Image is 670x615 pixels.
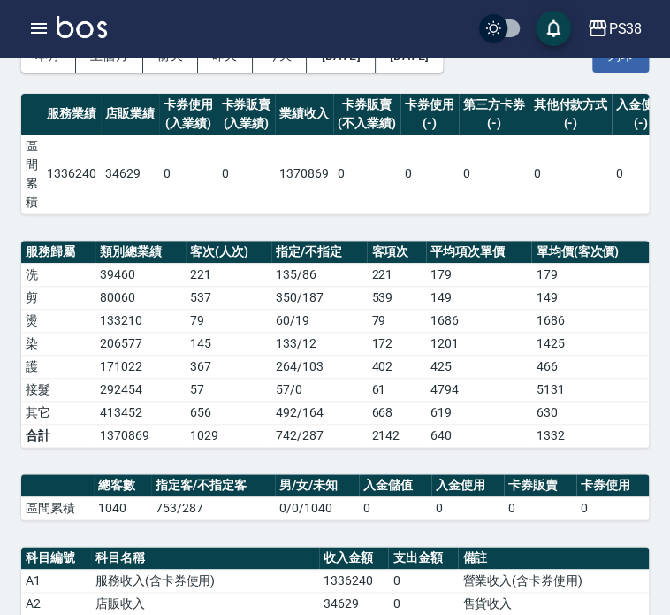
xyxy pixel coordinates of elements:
td: 0 [459,135,529,213]
td: 1370869 [95,424,186,447]
td: 2142 [367,424,425,447]
div: (-) [463,114,525,133]
th: 客項次 [367,241,425,264]
div: (入業績) [221,114,270,133]
button: save [536,11,571,46]
div: (-) [616,114,666,133]
th: 入金儲值 [359,474,431,497]
td: 0 [159,135,217,213]
td: 0 [529,135,612,213]
td: A1 [21,569,91,592]
td: 179 [531,263,649,286]
td: 1336240 [319,569,389,592]
td: 售貨收入 [458,592,649,615]
td: 425 [426,355,532,378]
td: 1029 [186,424,271,447]
td: 537 [186,286,271,309]
div: 第三方卡券 [463,96,525,114]
img: Logo [57,16,107,38]
td: 0 [400,135,459,213]
td: 133 / 12 [271,332,367,355]
td: 133210 [95,309,186,332]
td: 1370869 [275,135,333,213]
td: 34629 [319,592,389,615]
td: 135 / 86 [271,263,367,286]
th: 男/女/未知 [275,474,358,497]
th: 客次(人次) [186,241,271,264]
th: 指定/不指定 [271,241,367,264]
td: 1201 [426,332,532,355]
td: 接髮 [21,378,95,401]
td: 539 [367,286,425,309]
td: 0 [612,135,670,213]
td: 合計 [21,424,95,447]
th: 備註 [458,547,649,570]
button: PS38 [580,11,649,47]
td: 172 [367,332,425,355]
td: 367 [186,355,271,378]
table: a dense table [21,474,649,520]
td: 燙 [21,309,95,332]
td: 753/287 [151,496,275,519]
td: 145 [186,332,271,355]
td: 1336240 [42,135,101,213]
td: 630 [531,401,649,424]
td: 221 [367,263,425,286]
table: a dense table [21,241,649,448]
td: 洗 [21,263,95,286]
th: 服務業績 [42,94,101,135]
td: 1686 [531,309,649,332]
td: 79 [186,309,271,332]
td: 營業收入(含卡券使用) [458,569,649,592]
th: 收入金額 [319,547,389,570]
td: 264 / 103 [271,355,367,378]
td: 1332 [531,424,649,447]
td: 1686 [426,309,532,332]
div: (-) [405,114,454,133]
th: 科目名稱 [91,547,319,570]
th: 服務歸屬 [21,241,95,264]
td: 34629 [101,135,159,213]
th: 支出金額 [388,547,458,570]
td: 剪 [21,286,95,309]
div: (-) [533,114,607,133]
td: 57 [186,378,271,401]
td: 0 [431,496,504,519]
th: 卡券使用 [576,474,649,497]
th: 卡券販賣 [504,474,576,497]
td: 292454 [95,378,186,401]
div: 卡券使用 [164,96,213,114]
td: 668 [367,401,425,424]
th: 店販業績 [101,94,159,135]
td: 區間累積 [21,135,42,213]
td: 61 [367,378,425,401]
th: 業績收入 [275,94,333,135]
td: 466 [531,355,649,378]
td: 179 [426,263,532,286]
td: 171022 [95,355,186,378]
td: 350 / 187 [271,286,367,309]
div: PS38 [608,18,642,40]
td: 0 [359,496,431,519]
th: 總客數 [94,474,151,497]
td: 79 [367,309,425,332]
td: 149 [426,286,532,309]
th: 指定客/不指定客 [151,474,275,497]
div: 卡券販賣 [338,96,396,114]
td: 221 [186,263,271,286]
td: 店販收入 [91,592,319,615]
div: (不入業績) [338,114,396,133]
td: 0 [576,496,649,519]
div: 其他付款方式 [533,96,607,114]
td: A2 [21,592,91,615]
th: 單均價(客次價) [531,241,649,264]
td: 619 [426,401,532,424]
td: 染 [21,332,95,355]
td: 0 [333,135,400,213]
td: 1425 [531,332,649,355]
th: 科目編號 [21,547,91,570]
div: 卡券販賣 [221,96,270,114]
td: 0 [504,496,576,519]
td: 4794 [426,378,532,401]
td: 149 [531,286,649,309]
